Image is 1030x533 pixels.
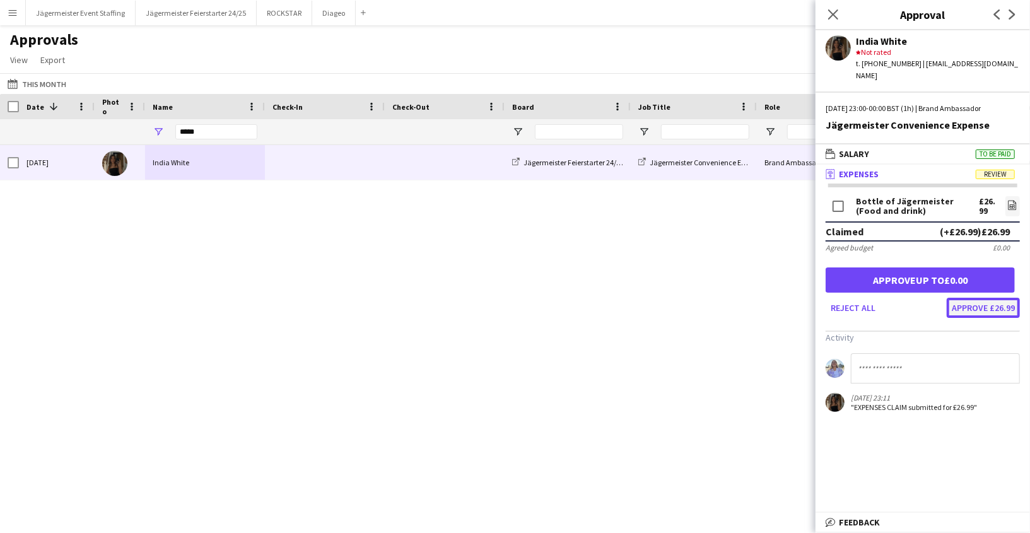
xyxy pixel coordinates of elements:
[19,145,95,180] div: [DATE]
[512,158,624,167] a: Jägermeister Feierstarter 24/25
[856,35,1020,47] div: India White
[272,102,303,112] span: Check-In
[392,102,430,112] span: Check-Out
[787,124,875,139] input: Role Filter Input
[976,170,1015,179] span: Review
[826,243,873,252] div: Agreed budget
[136,1,257,25] button: Jägermeister Feierstarter 24/25
[839,148,869,160] span: Salary
[10,54,28,66] span: View
[764,102,780,112] span: Role
[40,54,65,66] span: Export
[851,402,977,412] div: "EXPENSES CLAIM submitted for £26.99"
[980,197,998,216] div: £26.99
[839,168,879,180] span: Expenses
[839,517,880,528] span: Feedback
[816,165,1030,184] mat-expansion-panel-header: ExpensesReview
[826,103,1020,114] div: [DATE] 23:00-00:00 BST (1h) | Brand Ambassador
[257,1,312,25] button: ROCKSTAR
[816,144,1030,163] mat-expansion-panel-header: SalaryTo be paid
[175,124,257,139] input: Name Filter Input
[764,126,776,138] button: Open Filter Menu
[153,102,173,112] span: Name
[102,151,127,176] img: India White
[826,119,1020,131] div: Jägermeister Convenience Expense
[512,102,534,112] span: Board
[851,393,977,402] div: [DATE] 23:11
[856,47,1020,58] div: Not rated
[826,393,845,412] app-user-avatar: India White
[650,158,763,167] span: Jägermeister Convenience Expense
[993,243,1010,252] div: £0.00
[816,184,1030,428] div: ExpensesReview
[5,76,69,91] button: This Month
[826,298,881,318] button: Reject all
[661,124,749,139] input: Job Title Filter Input
[856,197,980,216] div: Bottle of Jägermeister (Food and drink)
[638,158,763,167] a: Jägermeister Convenience Expense
[512,126,524,138] button: Open Filter Menu
[26,1,136,25] button: Jägermeister Event Staffing
[826,225,863,238] div: Claimed
[826,267,1015,293] button: Approveup to£0.00
[826,332,1020,343] h3: Activity
[145,145,265,180] div: India White
[856,58,1020,81] div: t. [PHONE_NUMBER] | [EMAIL_ADDRESS][DOMAIN_NAME]
[5,52,33,68] a: View
[153,126,164,138] button: Open Filter Menu
[816,6,1030,23] h3: Approval
[524,158,624,167] span: Jägermeister Feierstarter 24/25
[26,102,44,112] span: Date
[638,126,650,138] button: Open Filter Menu
[102,97,122,116] span: Photo
[976,149,1015,159] span: To be paid
[816,513,1030,532] mat-expansion-panel-header: Feedback
[947,298,1020,318] button: Approve £26.99
[940,225,1010,238] div: (+£26.99) £26.99
[35,52,70,68] a: Export
[535,124,623,139] input: Board Filter Input
[757,145,883,180] div: Brand Ambassador
[638,102,670,112] span: Job Title
[312,1,356,25] button: Diageo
